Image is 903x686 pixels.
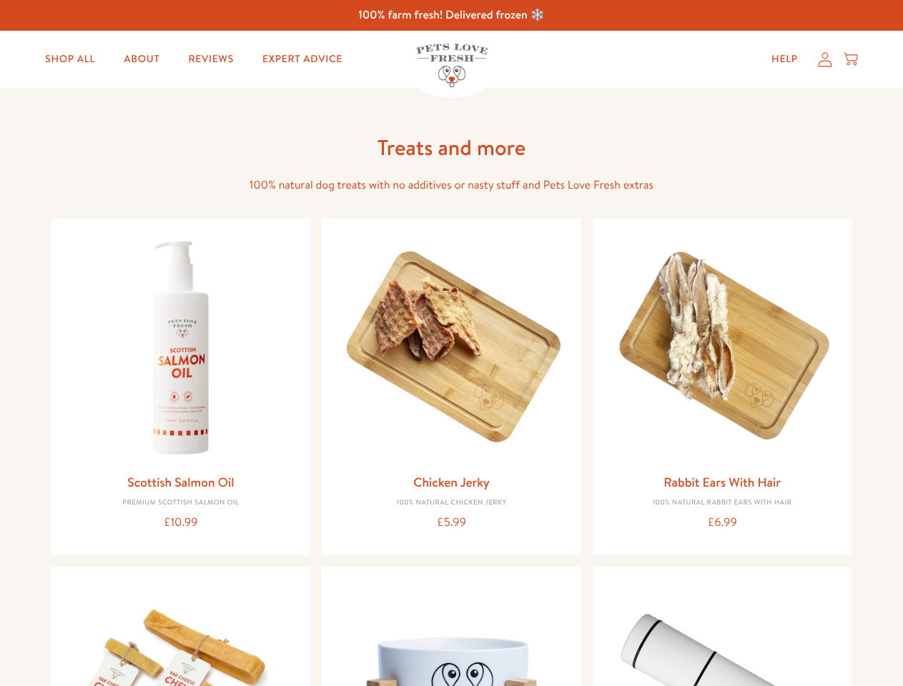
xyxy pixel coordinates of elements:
a: Rabbit Ears With Hair [663,473,781,491]
img: Pets Love Fresh [416,44,488,87]
div: 100% Natural Rabbit Ears with hair [604,499,841,507]
img: Rabbit Ears With Hair [604,229,841,466]
a: Help [760,45,809,74]
h1: Treats and more [223,134,681,161]
img: Scottish Salmon Oil [63,229,300,466]
div: £6.99 [604,513,841,532]
a: About [112,45,171,74]
span: 100% natural dog treats with no additives or nasty stuff and Pets Love Fresh extras [250,177,653,193]
a: Chicken Jerky [413,473,490,491]
div: Premium Scottish Salmon Oil [63,499,300,507]
a: Scottish Salmon Oil [127,473,234,491]
img: Chicken Jerky [333,229,570,466]
a: Expert Advice [251,45,354,74]
a: Reviews [177,45,245,74]
a: Shop All [34,45,107,74]
div: 100% Natural Chicken Jerky [333,499,570,507]
div: £5.99 [333,513,570,532]
div: £10.99 [63,513,300,532]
